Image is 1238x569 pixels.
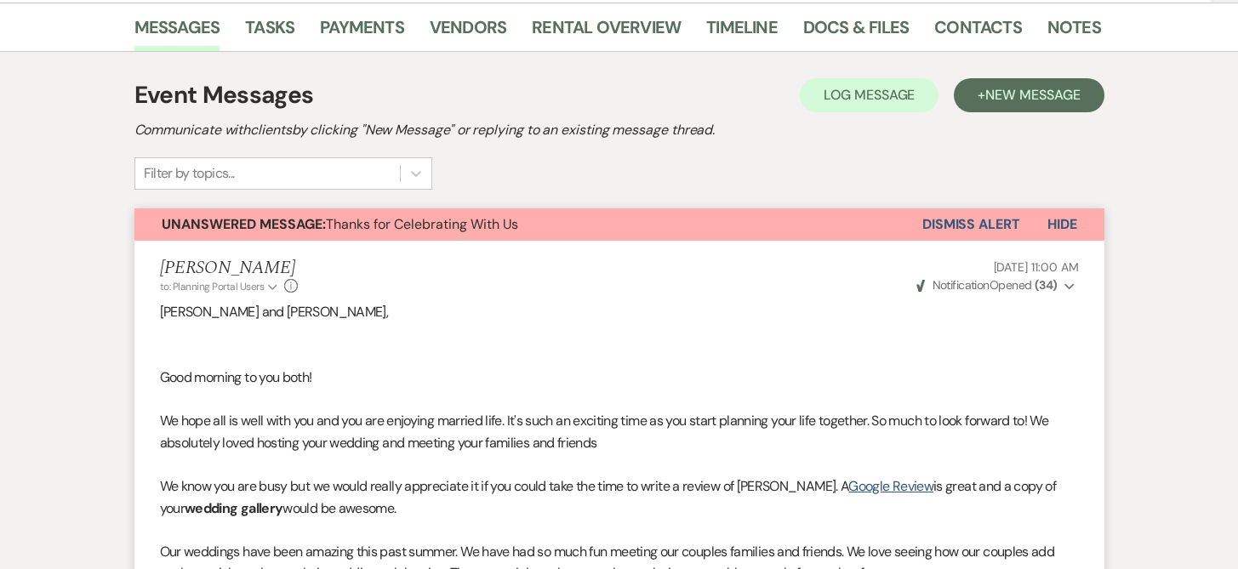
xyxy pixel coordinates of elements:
[933,277,990,293] span: Notification
[803,14,909,51] a: Docs & Files
[320,14,404,51] a: Payments
[430,14,506,51] a: Vendors
[185,499,282,517] strong: wedding gallery
[1047,215,1077,233] span: Hide
[134,120,1104,140] h2: Communicate with clients by clicking "New Message" or replying to an existing message thread.
[245,14,294,51] a: Tasks
[824,86,915,104] span: Log Message
[1020,208,1104,241] button: Hide
[916,277,1058,293] span: Opened
[706,14,778,51] a: Timeline
[160,367,1079,389] p: Good morning to you both!
[954,78,1104,112] button: +New Message
[144,163,235,184] div: Filter by topics...
[800,78,938,112] button: Log Message
[134,77,314,113] h1: Event Messages
[914,276,1078,294] button: NotificationOpened (34)
[985,86,1080,104] span: New Message
[1047,14,1101,51] a: Notes
[1035,277,1058,293] strong: ( 34 )
[160,410,1079,453] p: We hope all is well with you and you are enjoying married life. It's such an exciting time as you...
[160,279,281,294] button: to: Planning Portal Users
[134,208,922,241] button: Unanswered Message:Thanks for Celebrating With Us
[162,215,518,233] span: Thanks for Celebrating With Us
[160,301,1079,323] p: [PERSON_NAME] and [PERSON_NAME],
[922,208,1020,241] button: Dismiss Alert
[934,14,1022,51] a: Contacts
[532,14,681,51] a: Rental Overview
[848,477,933,495] a: Google Review
[134,14,220,51] a: Messages
[160,258,299,279] h5: [PERSON_NAME]
[162,215,326,233] strong: Unanswered Message:
[160,475,1079,519] p: We know you are busy but we would really appreciate it if you could take the time to write a revi...
[994,259,1079,275] span: [DATE] 11:00 AM
[160,280,265,293] span: to: Planning Portal Users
